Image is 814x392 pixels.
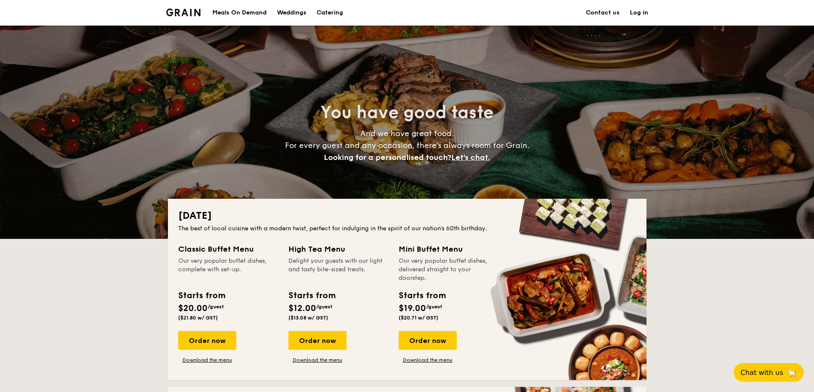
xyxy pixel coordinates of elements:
div: Starts from [288,289,335,302]
span: /guest [426,304,442,310]
span: Let's chat. [451,153,490,162]
div: Starts from [399,289,445,302]
div: Starts from [178,289,225,302]
div: Our very popular buffet dishes, complete with set-up. [178,257,278,282]
span: ($20.71 w/ GST) [399,315,438,321]
div: Mini Buffet Menu [399,243,499,255]
button: Chat with us🦙 [734,363,804,382]
div: Delight your guests with our light and tasty bite-sized treats. [288,257,388,282]
a: Logotype [166,9,201,16]
div: Order now [288,331,347,350]
div: Order now [178,331,236,350]
div: Classic Buffet Menu [178,243,278,255]
div: High Tea Menu [288,243,388,255]
span: /guest [208,304,224,310]
span: $20.00 [178,303,208,314]
span: Looking for a personalised touch? [324,153,451,162]
span: /guest [316,304,332,310]
div: The best of local cuisine with a modern twist, perfect for indulging in the spirit of our nation’... [178,224,636,233]
span: $19.00 [399,303,426,314]
h2: [DATE] [178,209,636,223]
span: ($13.08 w/ GST) [288,315,328,321]
a: Download the menu [288,357,347,363]
img: Grain [166,9,201,16]
span: And we have great food. For every guest and any occasion, there’s always room for Grain. [285,129,529,162]
a: Download the menu [178,357,236,363]
span: You have good taste [320,102,494,123]
span: Chat with us [741,369,783,377]
span: $12.00 [288,303,316,314]
div: Order now [399,331,457,350]
a: Download the menu [399,357,457,363]
span: 🦙 [787,368,797,377]
div: Our very popular buffet dishes, delivered straight to your doorstep. [399,257,499,282]
span: ($21.80 w/ GST) [178,315,218,321]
